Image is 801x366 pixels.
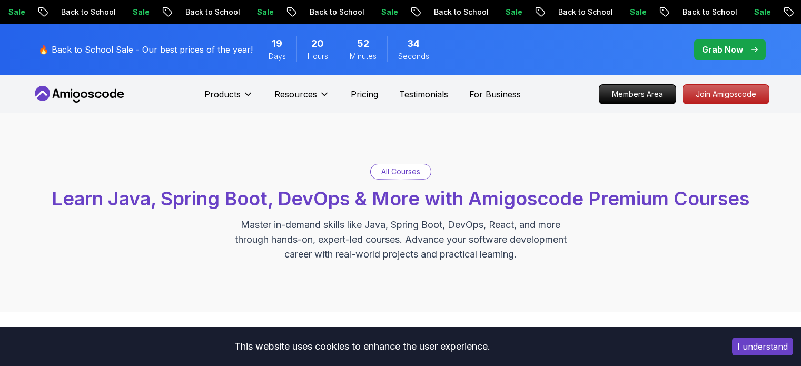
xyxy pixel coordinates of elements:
[45,7,117,17] p: Back to School
[269,51,286,62] span: Days
[490,7,523,17] p: Sale
[407,36,420,51] span: 34 Seconds
[350,51,377,62] span: Minutes
[311,36,324,51] span: 20 Hours
[614,7,648,17] p: Sale
[702,43,743,56] p: Grab Now
[469,88,521,101] a: For Business
[683,84,769,104] a: Join Amigoscode
[398,51,429,62] span: Seconds
[683,85,769,104] p: Join Amigoscode
[542,7,614,17] p: Back to School
[272,36,282,51] span: 19 Days
[274,88,330,109] button: Resources
[38,43,253,56] p: 🔥 Back to School Sale - Our best prices of the year!
[117,7,151,17] p: Sale
[351,88,378,101] a: Pricing
[599,84,676,104] a: Members Area
[224,217,578,262] p: Master in-demand skills like Java, Spring Boot, DevOps, React, and more through hands-on, expert-...
[418,7,490,17] p: Back to School
[308,51,328,62] span: Hours
[399,88,448,101] a: Testimonials
[365,7,399,17] p: Sale
[357,36,369,51] span: 52 Minutes
[204,88,241,101] p: Products
[274,88,317,101] p: Resources
[732,338,793,355] button: Accept cookies
[52,187,749,210] span: Learn Java, Spring Boot, DevOps & More with Amigoscode Premium Courses
[738,7,772,17] p: Sale
[170,7,241,17] p: Back to School
[381,166,420,177] p: All Courses
[204,88,253,109] button: Products
[8,335,716,358] div: This website uses cookies to enhance the user experience.
[667,7,738,17] p: Back to School
[599,85,676,104] p: Members Area
[241,7,275,17] p: Sale
[294,7,365,17] p: Back to School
